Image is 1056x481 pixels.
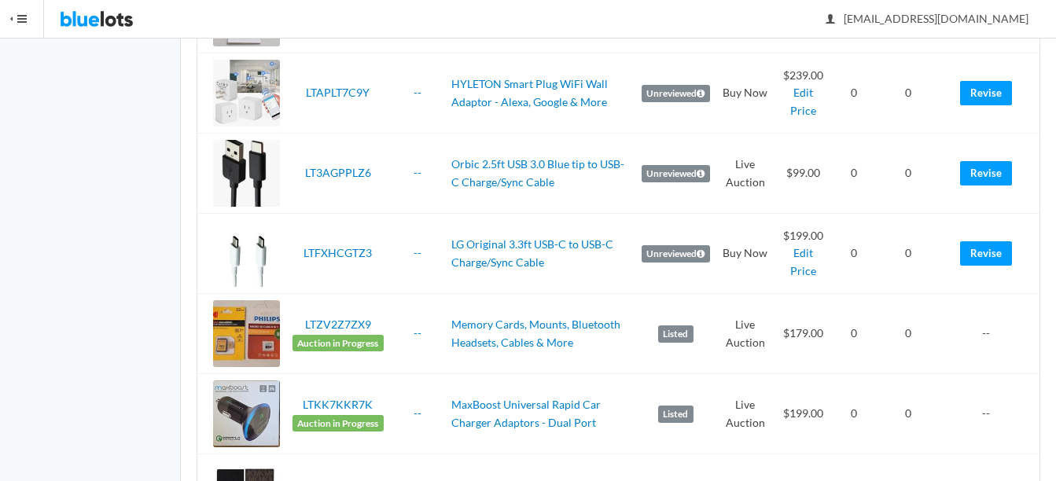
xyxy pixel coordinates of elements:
[875,294,942,374] td: 0
[775,374,833,454] td: $199.00
[414,166,421,179] a: --
[790,246,816,277] a: Edit Price
[960,81,1012,105] a: Revise
[642,165,710,182] label: Unreviewed
[875,214,942,294] td: 0
[833,53,875,134] td: 0
[716,214,775,294] td: Buy Now
[414,246,421,259] a: --
[642,85,710,102] label: Unreviewed
[775,134,833,214] td: $99.00
[822,13,838,28] ion-icon: person
[833,374,875,454] td: 0
[775,53,833,134] td: $239.00
[451,77,608,108] a: HYLETON Smart Plug WiFi Wall Adaptor - Alexa, Google & More
[642,245,710,263] label: Unreviewed
[833,294,875,374] td: 0
[658,406,694,423] label: Listed
[790,86,816,117] a: Edit Price
[875,53,942,134] td: 0
[833,214,875,294] td: 0
[716,53,775,134] td: Buy Now
[305,318,371,331] a: LTZV2Z7ZX9
[716,294,775,374] td: Live Auction
[451,318,620,349] a: Memory Cards, Mounts, Bluetooth Headsets, Cables & More
[942,374,1039,454] td: --
[875,134,942,214] td: 0
[716,374,775,454] td: Live Auction
[451,157,624,189] a: Orbic 2.5ft USB 3.0 Blue tip to USB-C Charge/Sync Cable
[293,335,384,352] span: Auction in Progress
[414,86,421,99] a: --
[960,161,1012,185] a: Revise
[775,214,833,294] td: $199.00
[833,134,875,214] td: 0
[414,406,421,420] a: --
[305,166,371,179] a: LT3AGPPLZ6
[716,134,775,214] td: Live Auction
[303,398,373,411] a: LTKK7KKR7K
[658,325,694,343] label: Listed
[960,241,1012,266] a: Revise
[451,237,613,269] a: LG Original 3.3ft USB-C to USB-C Charge/Sync Cable
[942,294,1039,374] td: --
[451,398,601,429] a: MaxBoost Universal Rapid Car Charger Adaptors - Dual Port
[414,326,421,340] a: --
[826,12,1028,25] span: [EMAIL_ADDRESS][DOMAIN_NAME]
[775,294,833,374] td: $179.00
[293,415,384,432] span: Auction in Progress
[304,246,372,259] a: LTFXHCGTZ3
[875,374,942,454] td: 0
[306,86,370,99] a: LTAPLT7C9Y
